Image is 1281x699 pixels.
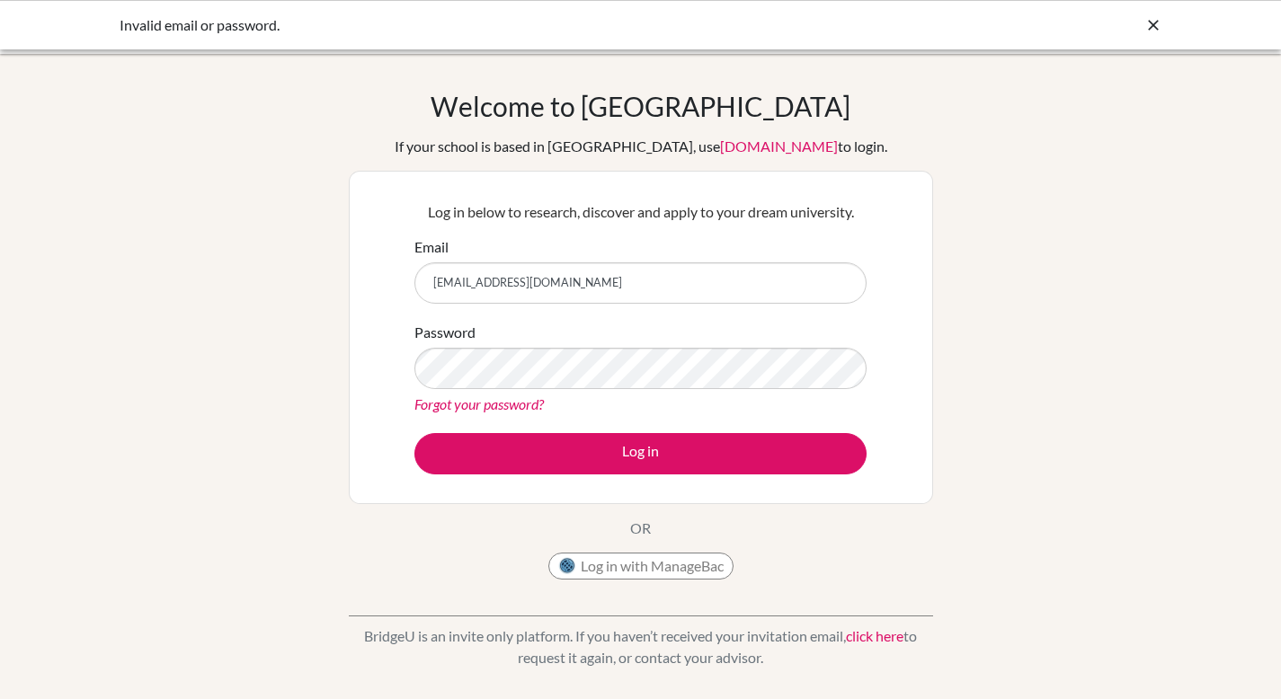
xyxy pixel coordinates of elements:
button: Log in with ManageBac [548,553,734,580]
p: Log in below to research, discover and apply to your dream university. [414,201,867,223]
div: Invalid email or password. [120,14,893,36]
a: click here [846,627,903,644]
h1: Welcome to [GEOGRAPHIC_DATA] [431,90,850,122]
label: Password [414,322,476,343]
p: OR [630,518,651,539]
button: Log in [414,433,867,474]
a: [DOMAIN_NAME] [720,137,838,155]
label: Email [414,236,449,258]
a: Forgot your password? [414,395,544,412]
p: BridgeU is an invite only platform. If you haven’t received your invitation email, to request it ... [349,625,933,668]
div: If your school is based in [GEOGRAPHIC_DATA], use to login. [395,136,887,157]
